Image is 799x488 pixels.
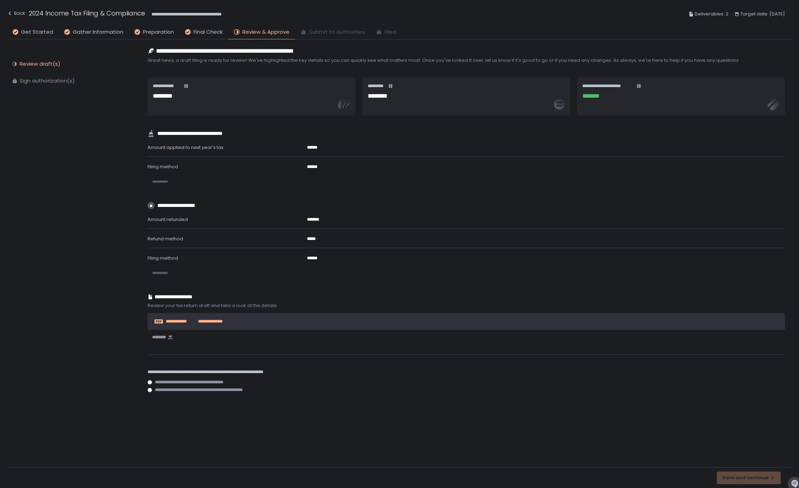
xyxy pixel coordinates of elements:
span: Get Started [21,28,53,36]
span: Submit to Authorities [309,28,365,36]
span: Preparation [143,28,174,36]
h1: 2024 Income Tax Filing & Compliance [29,8,145,18]
span: Review your tax return draft and take a look at the details [148,302,785,309]
span: Deliverables: 2 [695,10,728,18]
span: Great news, a draft filing is ready for review! We've highlighted the key details so you can quic... [148,57,785,64]
span: Amount applied to next year's tax [148,144,223,151]
span: Final Check [194,28,223,36]
span: Filed [385,28,396,36]
span: Review & Approve [242,28,289,36]
span: Gather Information [73,28,123,36]
div: Back [7,9,25,18]
span: Filing method [148,255,178,261]
div: Review draft(s) [20,60,60,67]
button: Back [7,8,25,20]
span: Amount refunded [148,216,188,223]
span: Filing method [148,163,178,170]
div: Sign authorization(s) [20,77,75,84]
span: Target date: [DATE] [740,10,785,18]
span: Refund method [148,235,183,242]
